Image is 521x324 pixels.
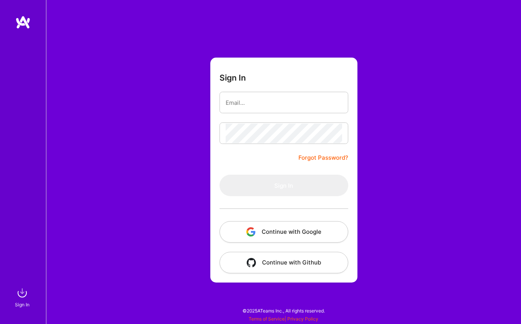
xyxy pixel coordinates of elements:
a: sign inSign In [16,285,30,309]
img: icon [247,258,256,267]
div: Sign In [15,301,29,309]
img: icon [246,227,256,236]
button: Continue with Google [220,221,348,243]
div: © 2025 ATeams Inc., All rights reserved. [46,301,521,320]
img: logo [15,15,31,29]
a: Forgot Password? [298,153,348,162]
h3: Sign In [220,73,246,83]
img: sign in [15,285,30,301]
button: Continue with Github [220,252,348,273]
a: Privacy Policy [287,316,318,322]
a: Terms of Service [249,316,285,322]
span: | [249,316,318,322]
button: Sign In [220,175,348,196]
input: Email... [226,93,342,112]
